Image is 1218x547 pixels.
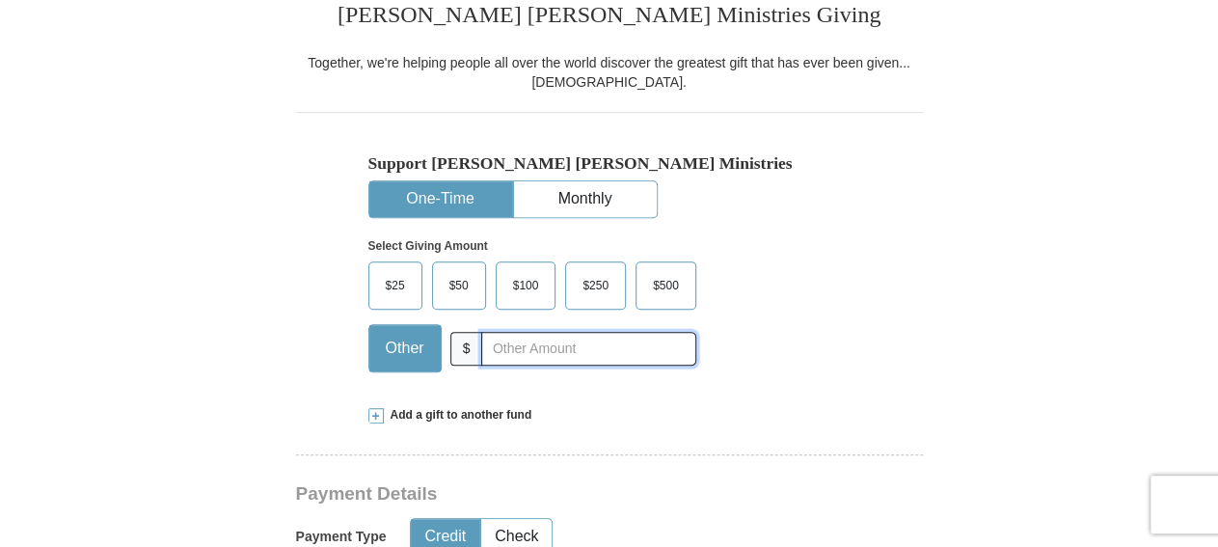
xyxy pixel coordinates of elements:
[376,334,434,363] span: Other
[573,271,618,300] span: $250
[376,271,415,300] span: $25
[450,332,483,366] span: $
[384,407,532,424] span: Add a gift to another fund
[296,53,923,92] div: Together, we're helping people all over the world discover the greatest gift that has ever been g...
[643,271,689,300] span: $500
[296,483,788,506] h3: Payment Details
[440,271,478,300] span: $50
[481,332,695,366] input: Other Amount
[369,181,512,217] button: One-Time
[514,181,657,217] button: Monthly
[368,239,488,253] strong: Select Giving Amount
[296,529,387,545] h5: Payment Type
[368,153,851,174] h5: Support [PERSON_NAME] [PERSON_NAME] Ministries
[503,271,549,300] span: $100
